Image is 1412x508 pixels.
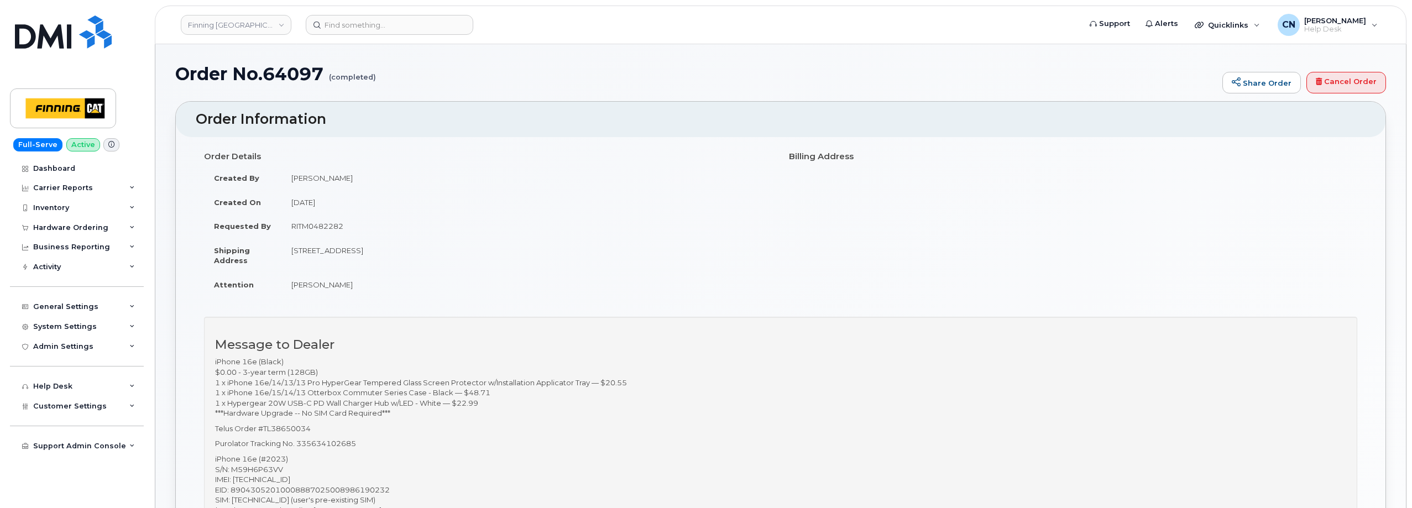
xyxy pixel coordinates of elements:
strong: Shipping Address [214,246,250,265]
td: [PERSON_NAME] [281,166,772,190]
h2: Order Information [196,112,1366,127]
td: [DATE] [281,190,772,214]
strong: Created By [214,174,259,182]
p: iPhone 16e (Black) $0.00 - 3-year term (128GB) 1 x iPhone 16e/14/13/13 Pro HyperGear Tempered Gla... [215,357,1346,418]
small: (completed) [329,64,376,81]
p: Purolator Tracking No. 335634102685 [215,438,1346,449]
td: RITM0482282 [281,214,772,238]
strong: Attention [214,280,254,289]
h1: Order No.64097 [175,64,1217,83]
td: [PERSON_NAME] [281,273,772,297]
a: Share Order [1222,72,1301,94]
a: Cancel Order [1306,72,1386,94]
td: [STREET_ADDRESS] [281,238,772,273]
h4: Billing Address [789,152,1357,161]
p: Telus Order #TL38650034 [215,423,1346,434]
strong: Requested By [214,222,271,231]
h3: Message to Dealer [215,338,1346,352]
h4: Order Details [204,152,772,161]
strong: Created On [214,198,261,207]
